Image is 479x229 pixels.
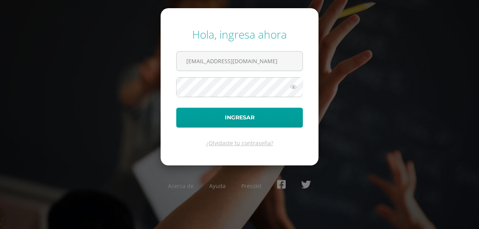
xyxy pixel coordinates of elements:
[241,182,262,190] a: Presskit
[168,182,194,190] a: Acerca de
[206,139,273,147] a: ¿Olvidaste tu contraseña?
[209,182,226,190] a: Ayuda
[177,51,302,71] input: Correo electrónico o usuario
[176,108,303,128] button: Ingresar
[176,27,303,42] div: Hola, ingresa ahora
